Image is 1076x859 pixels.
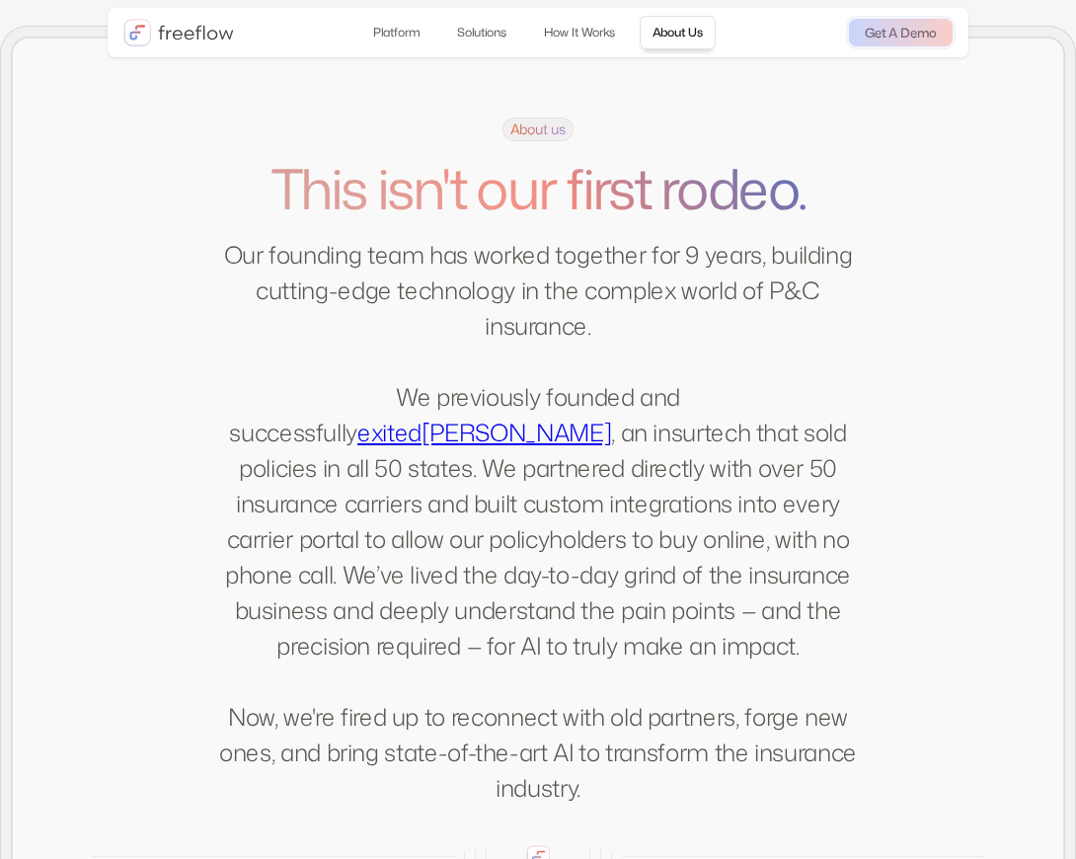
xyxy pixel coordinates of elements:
span: About us [502,117,574,141]
a: home [123,19,234,46]
a: Solutions [444,16,519,49]
a: [PERSON_NAME] [422,416,611,449]
h1: This isn't our first rodeo. [203,157,873,220]
p: Our founding team has worked together for 9 years, building cutting-edge technology in the comple... [203,237,873,806]
a: Get A Demo [849,19,953,46]
a: exited [357,416,422,449]
a: About Us [640,16,715,49]
a: How It Works [531,16,628,49]
a: Platform [360,16,432,49]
